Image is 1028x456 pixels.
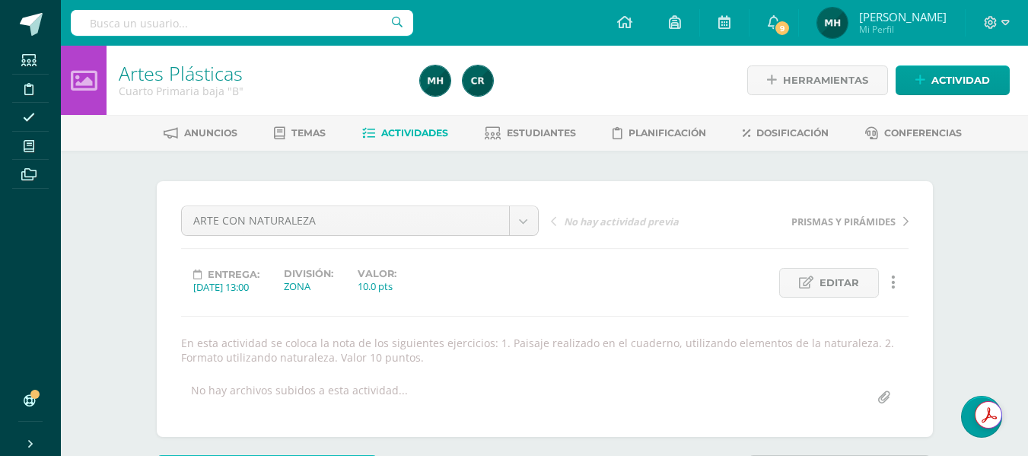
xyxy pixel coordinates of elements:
[119,84,402,98] div: Cuarto Primaria baja 'B'
[791,215,896,228] span: PRISMAS Y PIRÁMIDES
[859,9,947,24] span: [PERSON_NAME]
[747,65,888,95] a: Herramientas
[284,279,333,293] div: ZONA
[931,66,990,94] span: Actividad
[564,215,679,228] span: No hay actividad previa
[629,127,706,139] span: Planificación
[507,127,576,139] span: Estudiantes
[119,60,243,86] a: Artes Plásticas
[817,8,848,38] img: 94dfc861e02bea7daf88976d6ac6de75.png
[164,121,237,145] a: Anuncios
[362,121,448,145] a: Actividades
[774,20,791,37] span: 9
[193,206,498,235] span: ARTE CON NATURALEZA
[193,280,259,294] div: [DATE] 13:00
[284,268,333,279] label: División:
[182,206,538,235] a: ARTE CON NATURALEZA
[208,269,259,280] span: Entrega:
[274,121,326,145] a: Temas
[613,121,706,145] a: Planificación
[485,121,576,145] a: Estudiantes
[896,65,1010,95] a: Actividad
[381,127,448,139] span: Actividades
[743,121,829,145] a: Dosificación
[191,383,408,413] div: No hay archivos subidos a esta actividad...
[291,127,326,139] span: Temas
[358,268,396,279] label: Valor:
[820,269,859,297] span: Editar
[358,279,396,293] div: 10.0 pts
[119,62,402,84] h1: Artes Plásticas
[865,121,962,145] a: Conferencias
[783,66,868,94] span: Herramientas
[756,127,829,139] span: Dosificación
[175,336,915,365] div: En esta actividad se coloca la nota de los siguientes ejercicios: 1. Paisaje realizado en el cuad...
[859,23,947,36] span: Mi Perfil
[184,127,237,139] span: Anuncios
[463,65,493,96] img: 19436fc6d9716341a8510cf58c6830a2.png
[71,10,413,36] input: Busca un usuario...
[420,65,450,96] img: 94dfc861e02bea7daf88976d6ac6de75.png
[884,127,962,139] span: Conferencias
[730,213,909,228] a: PRISMAS Y PIRÁMIDES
